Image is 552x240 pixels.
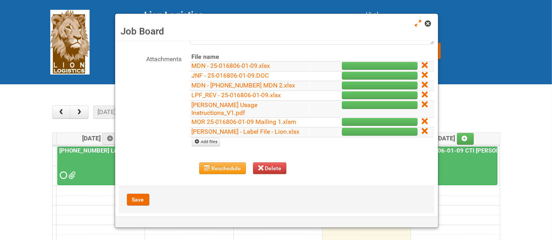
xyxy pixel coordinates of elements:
span: [DATE] [82,135,119,142]
button: Reschedule [199,162,246,174]
a: Add an event [102,133,119,145]
a: JNF - 25-016806-01-09.DOC [192,72,269,79]
span: Lion Logistics [145,10,204,21]
a: MDN - [PHONE_NUMBER] MDN 2.xlsx [192,82,295,89]
a: [PERSON_NAME] - Label File - Lion.xlsx [192,128,300,135]
button: Delete [253,162,287,174]
div: Hi al, [366,10,502,19]
a: Lion Logistics [50,38,90,45]
a: LPF_REV - 25-016806-01-09.xlsx [192,91,281,99]
div: [STREET_ADDRESS] [GEOGRAPHIC_DATA] tel: [PHONE_NUMBER] [145,10,347,65]
a: [PERSON_NAME] Usage Instructions_V1.pdf [192,101,258,116]
a: MOR 25-016806-01-09 Mailing 1.xlsm [192,118,297,125]
span: Requested [60,173,66,178]
button: [DATE] [93,105,120,119]
a: [PHONE_NUMBER] Liquid Toilet Bowl Cleaner - Mailing 2 [57,147,143,185]
img: Lion Logistics [50,10,90,75]
a: Add files [192,138,220,146]
a: 25-016806-01-09 CTI [PERSON_NAME] Bar Superior HUT - Mailing 2 [412,147,497,185]
span: MDN 24-096164-01 MDN Left over counts.xlsx MOR_Mailing 2 24-096164-01-08.xlsm Labels Mailing 2 24... [69,173,74,178]
button: Save [127,194,149,205]
h3: Job Board [121,25,432,37]
a: Add an event [457,133,474,145]
a: MDN - 25-016806-01-09.xlsx [192,62,270,69]
th: File name [190,53,311,62]
a: [PHONE_NUMBER] Liquid Toilet Bowl Cleaner - Mailing 2 [58,147,211,154]
label: Attachments [119,53,182,64]
span: [DATE] [437,135,474,142]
